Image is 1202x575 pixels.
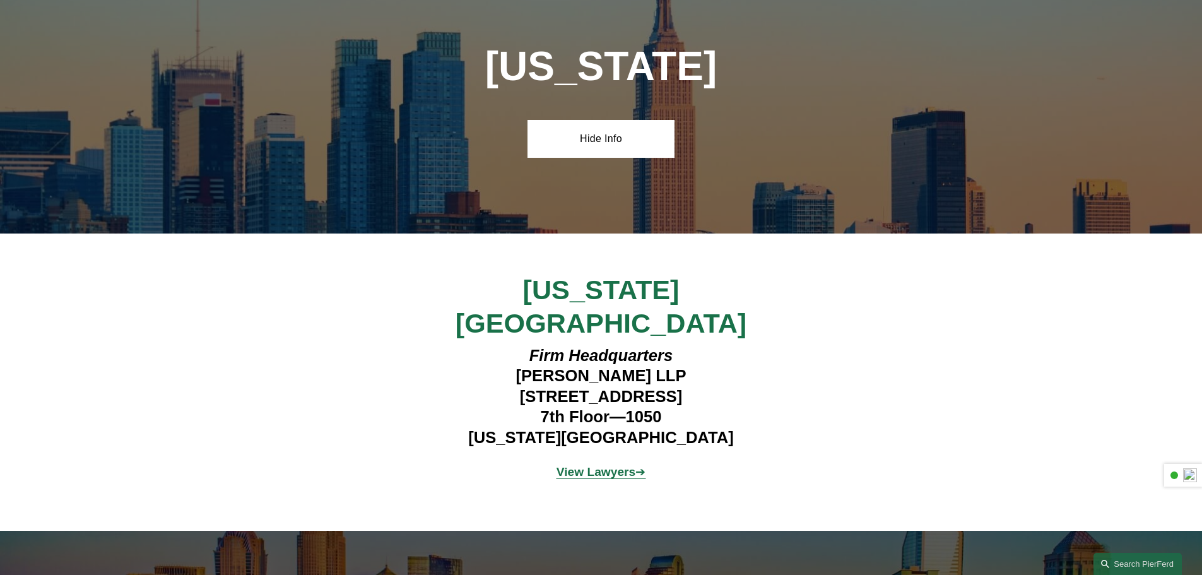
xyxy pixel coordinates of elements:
[1093,553,1182,575] a: Search this site
[456,275,746,338] span: [US_STATE][GEOGRAPHIC_DATA]
[529,347,673,364] em: Firm Headquarters
[417,44,785,90] h1: [US_STATE]
[527,120,675,158] a: Hide Info
[557,465,646,478] a: View Lawyers➔
[557,465,636,478] strong: View Lawyers
[417,345,785,448] h4: [PERSON_NAME] LLP [STREET_ADDRESS] 7th Floor—1050 [US_STATE][GEOGRAPHIC_DATA]
[557,465,646,478] span: ➔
